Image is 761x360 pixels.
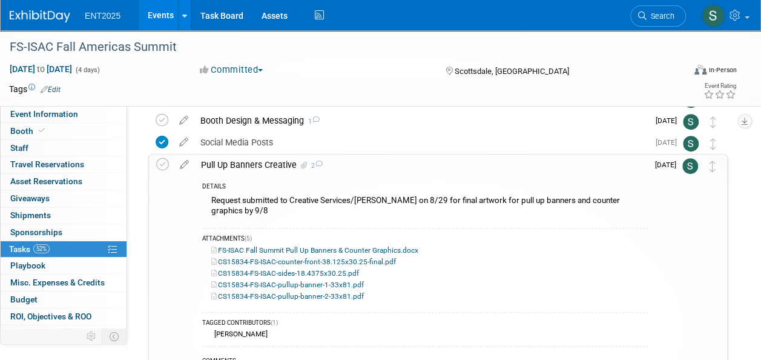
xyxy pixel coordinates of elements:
div: Booth Design & Messaging [194,110,648,131]
img: ExhibitDay [10,10,70,22]
a: Shipments [1,207,127,224]
span: Playbook [10,261,45,270]
a: FS-ISAC Fall Summit Pull Up Banners & Counter Graphics.docx [211,246,418,255]
td: Toggle Event Tabs [102,328,127,344]
button: Committed [196,64,268,76]
div: Pull Up Banners Creative [195,155,648,175]
a: Asset Reservations [1,173,127,190]
span: 2 [309,162,323,170]
span: Event Information [10,109,78,119]
a: Event Information [1,106,127,122]
a: edit [173,115,194,126]
img: Format-Inperson.png [694,65,707,75]
span: 52% [33,244,50,253]
span: Asset Reservations [10,176,82,186]
a: Giveaways [1,190,127,207]
span: Budget [10,295,38,304]
a: Edit [41,85,61,94]
span: ENT2025 [85,11,120,21]
a: CS15834-FS-ISAC-pullup-banner-1-33x81.pdf [211,281,364,289]
a: Search [630,5,686,27]
div: TAGGED CONTRIBUTORS [202,319,648,329]
a: Staff [1,140,127,156]
span: [DATE] [DATE] [9,64,73,75]
i: Move task [710,116,716,128]
div: FS-ISAC Fall Americas Summit [5,36,674,58]
span: Staff [10,143,28,153]
a: CS15834-FS-ISAC-pullup-banner-2-33x81.pdf [211,292,364,301]
a: Tasks52% [1,241,127,258]
img: Stephanie Silva [702,4,725,27]
td: Personalize Event Tab Strip [81,328,102,344]
span: Giveaways [10,193,50,203]
div: In-Person [708,65,737,75]
span: Attachments [10,328,74,338]
i: Booth reservation complete [39,127,45,134]
a: CS15834-FS-ISAC-sides-18.4375x30.25.pdf [211,269,359,278]
img: Stephanie Silva [683,114,699,130]
a: CS15834-FS-ISAC-counter-front-38.125x30.25-final.pdf [211,258,396,266]
a: edit [174,159,195,170]
a: Attachments13 [1,325,127,342]
td: Tags [9,83,61,95]
span: Misc. Expenses & Credits [10,278,105,287]
i: Move task [710,138,716,150]
span: (1) [271,319,278,326]
a: ROI, Objectives & ROO [1,308,127,325]
div: Social Media Posts [194,132,648,153]
a: Sponsorships [1,224,127,241]
span: 1 [304,118,320,125]
span: Travel Reservations [10,159,84,169]
span: Tasks [9,244,50,254]
div: Event Format [631,63,737,81]
span: Scottsdale, [GEOGRAPHIC_DATA] [455,67,569,76]
a: edit [173,137,194,148]
a: Booth [1,123,127,139]
span: (4 days) [74,66,100,74]
span: Sponsorships [10,227,62,237]
span: to [35,64,47,74]
a: Misc. Expenses & Credits [1,275,127,291]
img: Stephanie Silva [682,158,698,174]
span: [DATE] [655,161,682,169]
div: DETAILS [202,182,648,193]
span: 13 [62,328,74,338]
div: [PERSON_NAME] [211,330,268,338]
img: Stephanie Silva [683,136,699,152]
a: Travel Reservations [1,156,127,173]
i: Move task [710,161,716,172]
div: ATTACHMENTS [202,235,648,245]
span: Search [647,12,674,21]
span: Shipments [10,210,51,220]
span: [DATE] [656,138,683,147]
span: (5) [245,235,252,242]
a: Playbook [1,258,127,274]
div: Request submitted to Creative Services/[PERSON_NAME] on 8/29 for final artwork for pull up banner... [202,193,648,221]
a: Budget [1,292,127,308]
span: [DATE] [656,116,683,125]
div: Event Rating [703,83,736,89]
span: Booth [10,126,47,136]
span: ROI, Objectives & ROO [10,312,91,321]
